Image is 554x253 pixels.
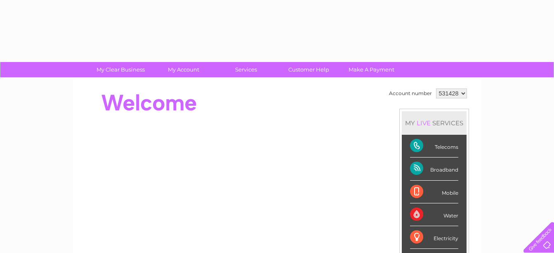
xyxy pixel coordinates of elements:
div: Mobile [410,181,458,203]
a: Services [212,62,280,77]
a: My Clear Business [87,62,155,77]
td: Account number [387,86,434,100]
div: Telecoms [410,135,458,158]
div: LIVE [415,119,432,127]
a: Make A Payment [337,62,405,77]
a: Customer Help [275,62,343,77]
div: MY SERVICES [402,111,467,135]
div: Electricity [410,226,458,249]
div: Broadband [410,158,458,180]
a: My Account [149,62,217,77]
div: Water [410,203,458,226]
